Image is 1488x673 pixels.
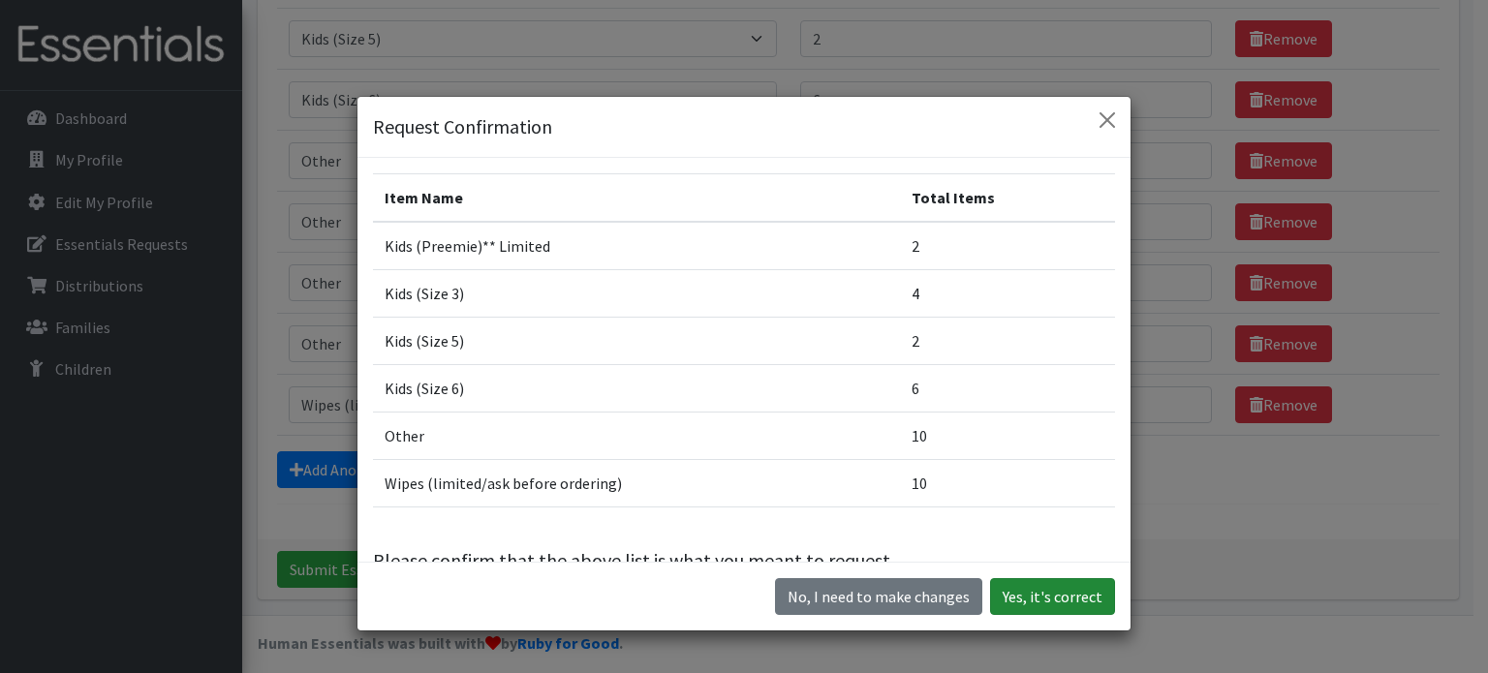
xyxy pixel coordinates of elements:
td: 4 [900,270,1115,318]
p: Please confirm that the above list is what you meant to request. [373,546,1115,575]
td: Kids (Size 6) [373,365,900,413]
td: 2 [900,318,1115,365]
button: No I need to make changes [775,578,982,615]
td: 2 [900,222,1115,270]
td: Other [373,413,900,460]
td: Kids (Size 5) [373,318,900,365]
td: Kids (Preemie)** Limited [373,222,900,270]
td: Wipes (limited/ask before ordering) [373,460,900,507]
h5: Request Confirmation [373,112,552,141]
td: Kids (Size 3) [373,270,900,318]
td: 10 [900,460,1115,507]
button: Close [1092,105,1123,136]
td: 10 [900,413,1115,460]
th: Total Items [900,174,1115,223]
button: Yes, it's correct [990,578,1115,615]
td: 6 [900,365,1115,413]
th: Item Name [373,174,900,223]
